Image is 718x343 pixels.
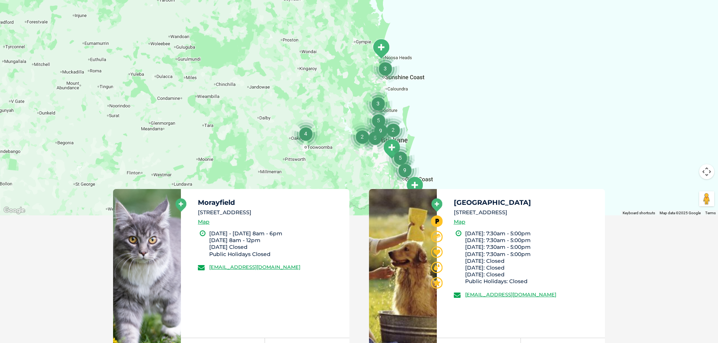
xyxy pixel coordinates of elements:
a: Map [454,218,465,226]
a: [EMAIL_ADDRESS][DOMAIN_NAME] [209,264,300,270]
div: Noosa Civic [372,38,390,59]
div: 2 [348,122,377,151]
img: Google [2,206,27,215]
h5: [GEOGRAPHIC_DATA] [454,199,599,206]
div: 5 [361,123,389,152]
a: [EMAIL_ADDRESS][DOMAIN_NAME] [465,291,556,297]
a: Terms [705,211,716,215]
a: Open this area in Google Maps (opens a new window) [2,206,27,215]
button: Drag Pegman onto the map to open Street View [699,191,714,206]
li: [DATE] - [DATE] 8am - 6pm [DATE] 8am - 12pm [DATE] Closed Public Holidays Closed [209,230,343,258]
div: 9 [390,156,419,184]
button: Keyboard shortcuts [623,210,655,216]
span: Map data ©2025 Google [660,211,701,215]
div: 5 [364,106,393,135]
button: Map camera controls [699,164,714,179]
a: Map [198,218,210,226]
li: [STREET_ADDRESS] [198,209,343,216]
div: 3 [371,54,400,83]
li: [STREET_ADDRESS] [454,209,599,216]
div: 9 [366,116,395,145]
h5: Morayfield [198,199,343,206]
div: 3 [364,89,392,118]
div: 5 [386,143,415,172]
div: Tweed Heads [405,176,424,197]
div: 4 [291,119,320,148]
div: 2 [379,116,407,144]
li: [DATE]: 7:30am - 5:00pm [DATE]: 7:30am - 5:00pm [DATE]: 7:30am - 5:00pm [DATE]: 7:30am - 5:00pm [... [465,230,599,285]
